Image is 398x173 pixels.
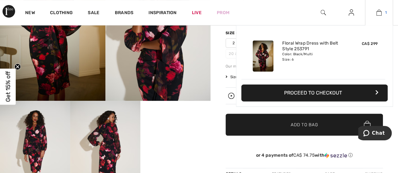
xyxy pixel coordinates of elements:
span: Get 15% off [4,71,12,102]
img: 1ère Avenue [3,5,15,18]
a: 1 [365,9,393,16]
a: Clothing [50,10,73,17]
span: 2 [226,38,241,48]
div: or 4 payments ofCA$ 74.75withSezzle Click to learn more about Sezzle [226,153,383,160]
a: Floral Wrap Dress with Belt Style 253791 [282,41,344,52]
div: or 4 payments of with [226,153,383,158]
span: Size Guide [226,74,249,80]
div: Size ([GEOGRAPHIC_DATA]/[GEOGRAPHIC_DATA]): [226,30,331,36]
a: Brands [115,10,134,17]
span: Inspiration [149,10,177,17]
video: Your browser does not support the video tag. [140,101,210,136]
div: Our model is 5'9"/175 cm and wears a size 6. [226,63,383,69]
img: search the website [321,9,326,16]
img: ring-m.svg [235,52,238,55]
img: Sezzle [324,153,347,158]
img: Floral Wrap Dress with Belt Style 253791 [253,41,273,72]
img: My Info [349,9,354,16]
span: 20 [226,49,241,58]
a: Prom [217,9,229,16]
iframe: Opens a widget where you can chat to one of our agents [358,126,392,142]
button: Close teaser [14,63,21,70]
a: Sign In [344,9,359,17]
span: CA$ 74.75 [293,153,315,158]
img: My Bag [376,9,382,16]
span: 1 [385,10,386,15]
a: Sale [88,10,99,17]
button: Proceed to Checkout [241,84,388,101]
a: New [25,10,35,17]
div: Color: Black/Multi Size: 6 [282,52,344,62]
span: CA$ 299 [362,41,378,46]
button: Add to Bag [226,114,383,136]
img: Watch the replay [228,93,234,99]
a: Live [192,9,202,16]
